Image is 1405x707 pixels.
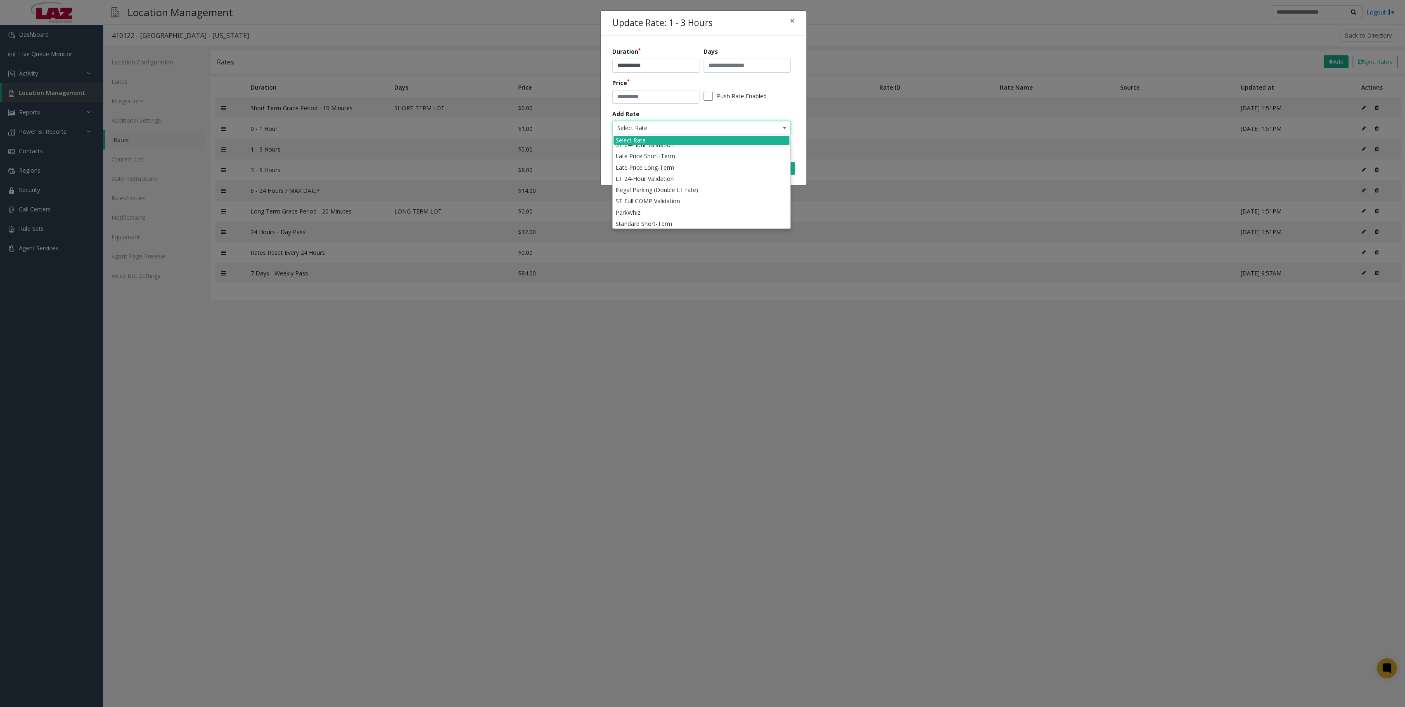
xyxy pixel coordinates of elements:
li: ParkWhiz [614,207,789,218]
span: Select Rate [613,121,755,135]
label: Push Rate Enabled [717,92,767,100]
li: Late Price Short-Term [614,150,789,161]
div: Select Rate [614,136,789,145]
li: Illegal Parking (Double LT rate) [614,184,789,195]
li: Late Price Long-Term [614,162,789,173]
li: ST Full COMP Validation [614,195,789,206]
li: Standard Short-Term [614,218,789,229]
label: Price [612,78,630,87]
li: ST 24-Hour Validation [614,139,789,150]
span: × [790,15,795,26]
button: Close [784,11,801,31]
label: Duration [612,47,641,56]
h4: Update Rate: 1 - 3 Hours [612,17,713,30]
li: LT 24-Hour Validation [614,173,789,184]
label: Days [704,47,718,56]
label: Add Rate [612,109,640,118]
